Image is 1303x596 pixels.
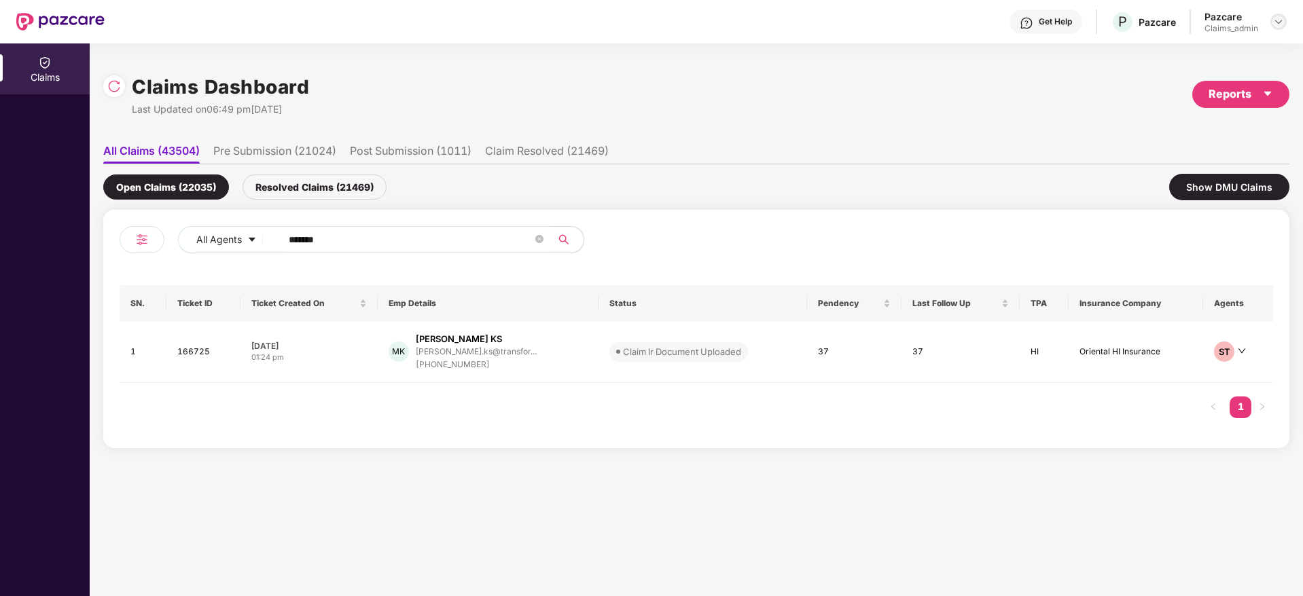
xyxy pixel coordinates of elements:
[1020,16,1033,30] img: svg+xml;base64,PHN2ZyBpZD0iSGVscC0zMngzMiIgeG1sbnM9Imh0dHA6Ly93d3cudzMub3JnLzIwMDAvc3ZnIiB3aWR0aD...
[1230,396,1251,418] li: 1
[1258,403,1266,411] span: right
[378,285,599,322] th: Emp Details
[550,234,577,245] span: search
[132,102,309,117] div: Last Updated on 06:49 pm[DATE]
[416,358,537,371] div: [PHONE_NUMBER]
[1251,396,1273,418] button: right
[1209,403,1217,411] span: left
[902,322,1019,383] td: 37
[1020,285,1069,322] th: TPA
[535,234,543,246] span: close-circle
[350,144,471,164] li: Post Submission (1011)
[1203,285,1273,322] th: Agents
[166,285,240,322] th: Ticket ID
[134,231,150,248] img: svg+xml;base64,PHN2ZyB4bWxucz0iaHR0cDovL3d3dy53My5vcmcvMjAwMC9zdmciIHdpZHRoPSIyNCIgaGVpZ2h0PSIyNC...
[1202,396,1224,418] button: left
[1139,16,1176,29] div: Pazcare
[251,352,367,363] div: 01:24 pm
[818,298,880,309] span: Pendency
[103,174,229,200] div: Open Claims (22035)
[807,285,902,322] th: Pendency
[251,340,367,352] div: [DATE]
[416,347,537,356] div: [PERSON_NAME].ks@transfor...
[1273,16,1284,27] img: svg+xml;base64,PHN2ZyBpZD0iRHJvcGRvd24tMzJ4MzIiIHhtbG5zPSJodHRwOi8vd3d3LnczLm9yZy8yMDAwL3N2ZyIgd2...
[1039,16,1072,27] div: Get Help
[240,285,378,322] th: Ticket Created On
[1204,10,1258,23] div: Pazcare
[1251,396,1273,418] li: Next Page
[1204,23,1258,34] div: Claims_admin
[535,235,543,243] span: close-circle
[103,144,200,164] li: All Claims (43504)
[1214,341,1234,362] div: ST
[196,232,242,247] span: All Agents
[178,226,286,253] button: All Agentscaret-down
[120,285,166,322] th: SN.
[251,298,357,309] span: Ticket Created On
[243,174,387,200] div: Resolved Claims (21469)
[1230,396,1251,417] a: 1
[1238,347,1246,355] span: down
[1202,396,1224,418] li: Previous Page
[132,72,309,102] h1: Claims Dashboard
[213,144,336,164] li: Pre Submission (21024)
[416,333,502,346] div: [PERSON_NAME] KS
[38,56,52,69] img: svg+xml;base64,PHN2ZyBpZD0iQ2xhaW0iIHhtbG5zPSJodHRwOi8vd3d3LnczLm9yZy8yMDAwL3N2ZyIgd2lkdGg9IjIwIi...
[1262,88,1273,99] span: caret-down
[389,341,409,362] div: MK
[902,285,1019,322] th: Last Follow Up
[623,345,741,358] div: Claim Ir Document Uploaded
[120,322,166,383] td: 1
[166,322,240,383] td: 166725
[1020,322,1069,383] td: HI
[1069,285,1203,322] th: Insurance Company
[485,144,609,164] li: Claim Resolved (21469)
[1169,174,1289,200] div: Show DMU Claims
[807,322,902,383] td: 37
[1209,86,1273,103] div: Reports
[550,226,584,253] button: search
[16,13,105,31] img: New Pazcare Logo
[247,235,257,246] span: caret-down
[107,79,121,93] img: svg+xml;base64,PHN2ZyBpZD0iUmVsb2FkLTMyeDMyIiB4bWxucz0iaHR0cDovL3d3dy53My5vcmcvMjAwMC9zdmciIHdpZH...
[599,285,807,322] th: Status
[1069,322,1203,383] td: Oriental HI Insurance
[912,298,998,309] span: Last Follow Up
[1118,14,1127,30] span: P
